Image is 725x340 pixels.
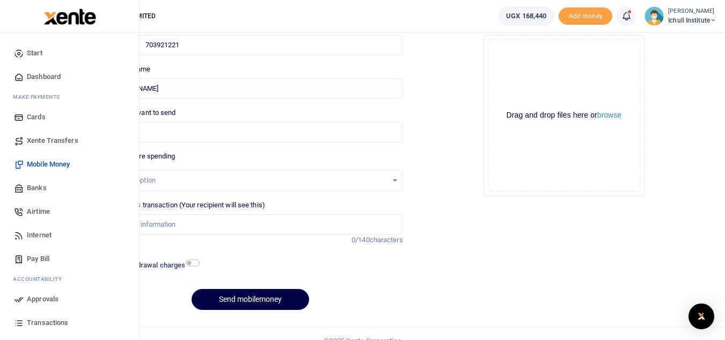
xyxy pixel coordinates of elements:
li: M [9,89,130,105]
span: UGX 168,440 [506,11,546,21]
a: Transactions [9,311,130,335]
a: logo-small logo-large logo-large [43,12,96,20]
span: Cards [27,112,46,122]
li: Ac [9,271,130,287]
li: Wallet ballance [494,6,559,26]
span: Start [27,48,42,59]
span: Internet [27,230,52,241]
span: Banks [27,183,47,193]
button: Send mobilemoney [192,289,309,310]
input: Enter phone number [98,35,402,55]
span: Airtime [27,206,50,217]
a: Xente Transfers [9,129,130,153]
img: logo-large [44,9,96,25]
a: profile-user [PERSON_NAME] Ichuli Institute [645,6,716,26]
a: UGX 168,440 [498,6,554,26]
span: Add money [559,8,612,25]
a: Add money [559,11,612,19]
a: Start [9,41,130,65]
a: Mobile Money [9,153,130,176]
small: [PERSON_NAME] [668,7,716,16]
li: Toup your wallet [559,8,612,25]
img: profile-user [645,6,664,26]
div: Drag and drop files here or [488,110,640,120]
span: 0/140 [351,236,370,244]
a: Pay Bill [9,247,130,271]
button: browse [597,111,621,119]
span: Transactions [27,317,68,328]
span: Mobile Money [27,159,70,170]
a: Cards [9,105,130,129]
div: Open Intercom Messenger [689,303,714,329]
a: Dashboard [9,65,130,89]
span: Dashboard [27,71,61,82]
span: characters [370,236,403,244]
input: UGX [98,122,402,142]
a: Internet [9,223,130,247]
span: Pay Bill [27,254,49,264]
a: Banks [9,176,130,200]
a: Approvals [9,287,130,311]
a: Airtime [9,200,130,223]
h6: Include withdrawal charges [99,261,195,270]
label: Memo for this transaction (Your recipient will see this) [98,200,265,211]
span: Approvals [27,294,58,305]
span: countability [21,275,62,283]
div: File Uploader [484,35,645,196]
div: Select an option [106,175,387,186]
input: Enter extra information [98,214,402,235]
span: Ichuli Institute [668,16,716,25]
span: ake Payments [18,93,60,101]
span: Xente Transfers [27,135,78,146]
input: MTN & Airtel numbers are validated [98,78,402,99]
